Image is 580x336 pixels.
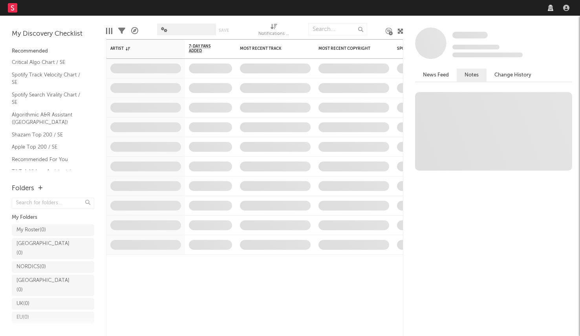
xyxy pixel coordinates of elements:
a: [GEOGRAPHIC_DATA](0) [12,275,94,296]
button: Save [219,28,229,33]
div: Artist [110,46,169,51]
div: [GEOGRAPHIC_DATA] ( 0 ) [16,239,72,258]
a: Critical Algo Chart / SE [12,58,86,67]
div: NORDICS ( 0 ) [16,262,46,272]
div: Edit Columns [106,20,112,42]
button: Notes [457,69,487,82]
div: My Folders [12,213,94,222]
a: My Roster(0) [12,224,94,236]
a: Algorithmic A&R Assistant ([GEOGRAPHIC_DATA]) [12,111,86,127]
div: Most Recent Copyright [318,46,377,51]
a: Recommended For You [12,155,86,164]
a: Shazam Top 200 / SE [12,131,86,139]
div: Spotify Monthly Listeners [397,46,456,51]
a: Some Artist [452,31,488,39]
input: Search for folders... [12,198,94,209]
div: Filters [118,20,125,42]
span: 0 fans last week [452,53,523,57]
div: My Roster ( 0 ) [16,225,46,235]
a: Apple Top 200 / SE [12,143,86,151]
span: Some Artist [452,32,488,38]
a: Spotify Search Virality Chart / SE [12,91,86,107]
div: Most Recent Track [240,46,299,51]
a: EU(0) [12,312,94,323]
div: UK ( 0 ) [16,299,29,309]
a: UK(0) [12,298,94,310]
button: Change History [487,69,539,82]
span: 7-Day Fans Added [189,44,220,53]
div: [GEOGRAPHIC_DATA] ( 0 ) [16,276,72,295]
div: Notifications (Artist) [258,29,290,39]
input: Search... [308,24,367,35]
a: [GEOGRAPHIC_DATA](0) [12,238,94,259]
div: Folders [12,184,34,193]
a: TikTok Videos Assistant / [GEOGRAPHIC_DATA] [12,167,86,183]
button: News Feed [415,69,457,82]
div: Recommended [12,47,94,56]
div: EU ( 0 ) [16,313,29,322]
a: Spotify Track Velocity Chart / SE [12,71,86,87]
div: My Discovery Checklist [12,29,94,39]
span: Tracking Since: [DATE] [452,45,499,49]
a: NORDICS(0) [12,261,94,273]
div: A&R Pipeline [131,20,138,42]
div: Notifications (Artist) [258,20,290,42]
